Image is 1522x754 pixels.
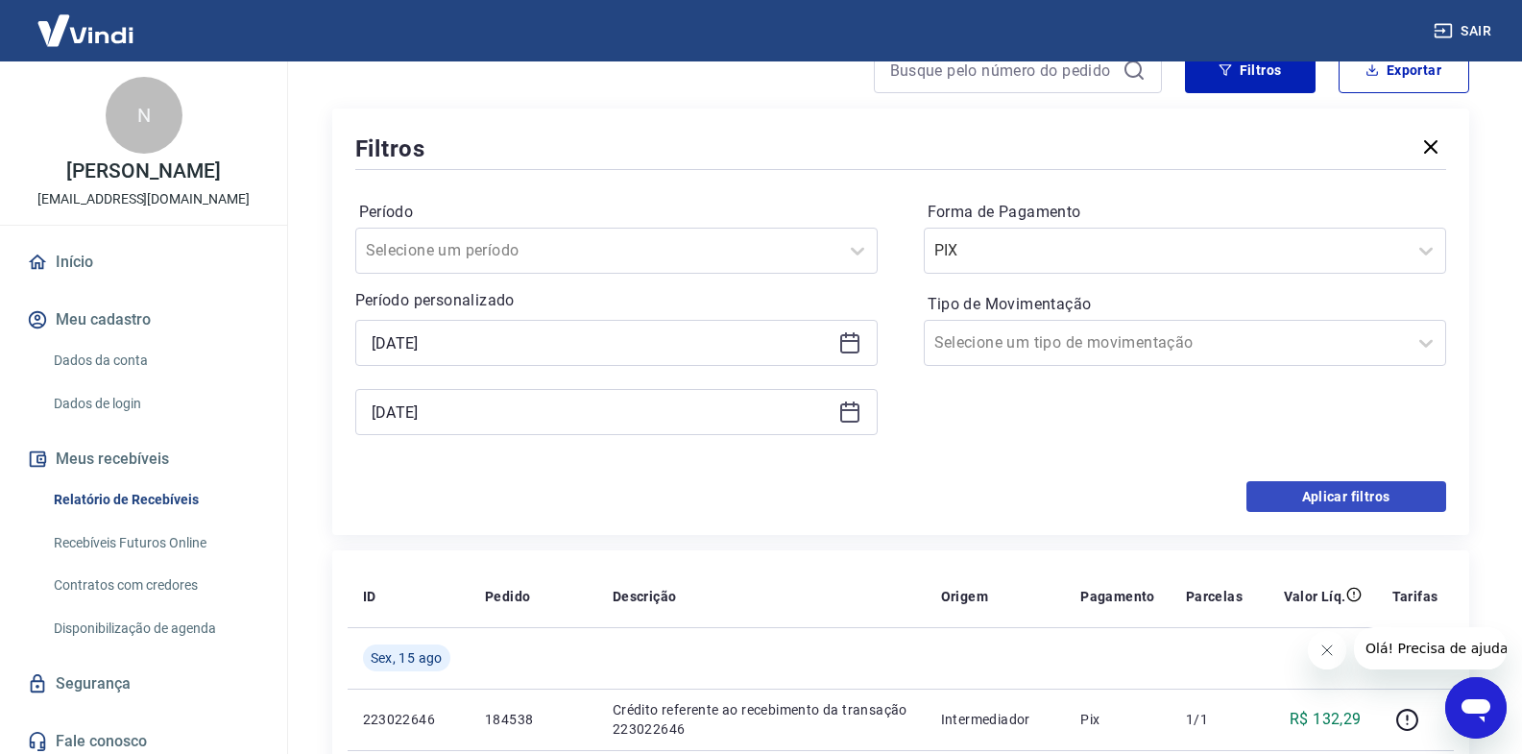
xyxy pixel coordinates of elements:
[46,566,264,605] a: Contratos com credores
[1354,627,1507,669] iframe: Mensagem da empresa
[66,161,220,182] p: [PERSON_NAME]
[1185,47,1316,93] button: Filtros
[46,384,264,424] a: Dados de login
[23,241,264,283] a: Início
[1339,47,1469,93] button: Exportar
[941,710,1051,729] p: Intermediador
[372,398,831,426] input: Data final
[37,189,250,209] p: [EMAIL_ADDRESS][DOMAIN_NAME]
[363,587,376,606] p: ID
[1392,587,1438,606] p: Tarifas
[23,663,264,705] a: Segurança
[613,700,910,739] p: Crédito referente ao recebimento da transação 223022646
[1080,587,1155,606] p: Pagamento
[1284,587,1346,606] p: Valor Líq.
[46,480,264,520] a: Relatório de Recebíveis
[46,609,264,648] a: Disponibilização de agenda
[485,587,530,606] p: Pedido
[363,710,454,729] p: 223022646
[1445,677,1507,739] iframe: Botão para abrir a janela de mensagens
[23,1,148,60] img: Vindi
[890,56,1115,85] input: Busque pelo número do pedido
[355,134,426,164] h5: Filtros
[106,77,182,154] div: N
[23,299,264,341] button: Meu cadastro
[46,341,264,380] a: Dados da conta
[23,438,264,480] button: Meus recebíveis
[371,648,443,668] span: Sex, 15 ago
[928,201,1442,224] label: Forma de Pagamento
[359,201,874,224] label: Período
[1308,631,1346,669] iframe: Fechar mensagem
[355,289,878,312] p: Período personalizado
[613,587,677,606] p: Descrição
[1080,710,1155,729] p: Pix
[1246,481,1446,512] button: Aplicar filtros
[941,587,988,606] p: Origem
[928,293,1442,316] label: Tipo de Movimentação
[12,13,161,29] span: Olá! Precisa de ajuda?
[1186,587,1243,606] p: Parcelas
[372,328,831,357] input: Data inicial
[1186,710,1243,729] p: 1/1
[1290,708,1362,731] p: R$ 132,29
[485,710,582,729] p: 184538
[46,523,264,563] a: Recebíveis Futuros Online
[1430,13,1499,49] button: Sair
